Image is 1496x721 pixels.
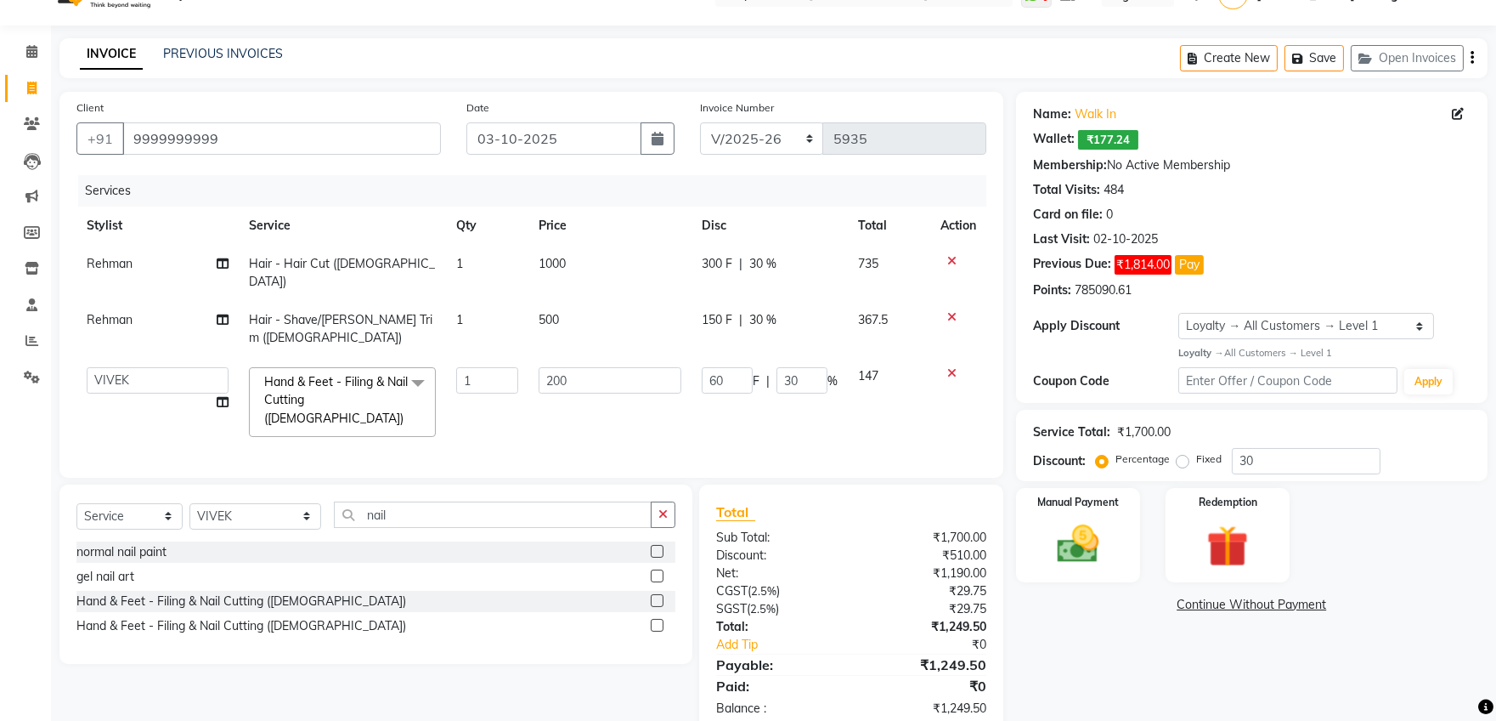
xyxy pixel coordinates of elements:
[703,636,876,654] a: Add Tip
[1033,156,1471,174] div: No Active Membership
[692,207,848,245] th: Disc
[703,700,851,718] div: Balance :
[78,175,999,207] div: Services
[1078,130,1138,150] span: ₹177.24
[1033,423,1110,441] div: Service Total:
[739,311,742,329] span: |
[703,547,851,565] div: Discount:
[76,617,406,635] div: Hand & Feet - Filing & Nail Cutting ([DEMOGRAPHIC_DATA])
[87,312,133,327] span: Rehman
[76,568,134,586] div: gel nail art
[1404,369,1453,395] button: Apply
[239,207,446,245] th: Service
[753,372,759,390] span: F
[703,655,851,675] div: Payable:
[528,207,691,245] th: Price
[1178,347,1223,359] strong: Loyalty →
[851,547,999,565] div: ₹510.00
[1351,45,1464,71] button: Open Invoices
[827,372,838,390] span: %
[1033,130,1075,150] div: Wallet:
[539,312,559,327] span: 500
[76,100,104,116] label: Client
[1033,255,1111,275] div: Previous Due:
[1178,346,1471,360] div: All Customers → Level 1
[739,255,742,273] span: |
[1033,230,1090,248] div: Last Visit:
[749,311,776,329] span: 30 %
[702,311,732,329] span: 150 F
[80,39,143,70] a: INVOICE
[876,636,999,654] div: ₹0
[1037,495,1119,510] label: Manual Payment
[1075,281,1132,299] div: 785090.61
[851,529,999,547] div: ₹1,700.00
[76,593,406,610] div: Hand & Feet - Filing & Nail Cutting ([DEMOGRAPHIC_DATA])
[858,256,878,271] span: 735
[122,122,441,155] input: Search by Name/Mobile/Email/Code
[1033,206,1103,224] div: Card on file:
[1033,105,1071,123] div: Name:
[749,255,776,273] span: 30 %
[750,602,776,616] span: 2.5%
[851,700,999,718] div: ₹1,249.50
[703,529,851,547] div: Sub Total:
[703,676,851,696] div: Paid:
[848,207,930,245] th: Total
[716,583,748,599] span: CGST
[858,312,888,327] span: 367.5
[1033,372,1179,390] div: Coupon Code
[1117,423,1171,441] div: ₹1,700.00
[1115,255,1171,275] span: ₹1,814.00
[703,618,851,636] div: Total:
[1104,181,1124,199] div: 484
[76,122,124,155] button: +91
[851,565,999,582] div: ₹1,190.00
[851,600,999,618] div: ₹29.75
[1106,206,1113,224] div: 0
[1019,596,1484,614] a: Continue Without Payment
[1180,45,1278,71] button: Create New
[930,207,986,245] th: Action
[716,503,755,521] span: Total
[1033,181,1100,199] div: Total Visits:
[87,256,133,271] span: Rehman
[1044,520,1112,569] img: _cash.svg
[466,100,489,116] label: Date
[249,256,435,289] span: Hair - Hair Cut ([DEMOGRAPHIC_DATA])
[1199,495,1257,510] label: Redemption
[1194,520,1262,572] img: _gift.svg
[1284,45,1344,71] button: Save
[1178,367,1397,394] input: Enter Offer / Coupon Code
[76,543,167,561] div: normal nail paint
[851,655,999,675] div: ₹1,249.50
[446,207,529,245] th: Qty
[249,312,432,345] span: Hair - Shave/[PERSON_NAME] Trim ([DEMOGRAPHIC_DATA])
[703,600,851,618] div: ( )
[334,502,652,528] input: Search or Scan
[766,372,770,390] span: |
[539,256,566,271] span: 1000
[1033,452,1086,470] div: Discount:
[456,312,463,327] span: 1
[1033,281,1071,299] div: Points:
[76,207,239,245] th: Stylist
[1175,255,1204,275] button: Pay
[700,100,774,116] label: Invoice Number
[851,582,999,600] div: ₹29.75
[1093,230,1158,248] div: 02-10-2025
[851,618,999,636] div: ₹1,249.50
[404,411,411,426] a: x
[1033,317,1179,335] div: Apply Discount
[163,46,283,61] a: PREVIOUS INVOICES
[703,565,851,582] div: Net:
[456,256,463,271] span: 1
[716,601,747,616] span: SGST
[1196,451,1222,467] label: Fixed
[1115,451,1170,467] label: Percentage
[851,676,999,696] div: ₹0
[858,368,878,383] span: 147
[264,374,408,426] span: Hand & Feet - Filing & Nail Cutting ([DEMOGRAPHIC_DATA])
[1033,156,1107,174] div: Membership:
[703,582,851,600] div: ( )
